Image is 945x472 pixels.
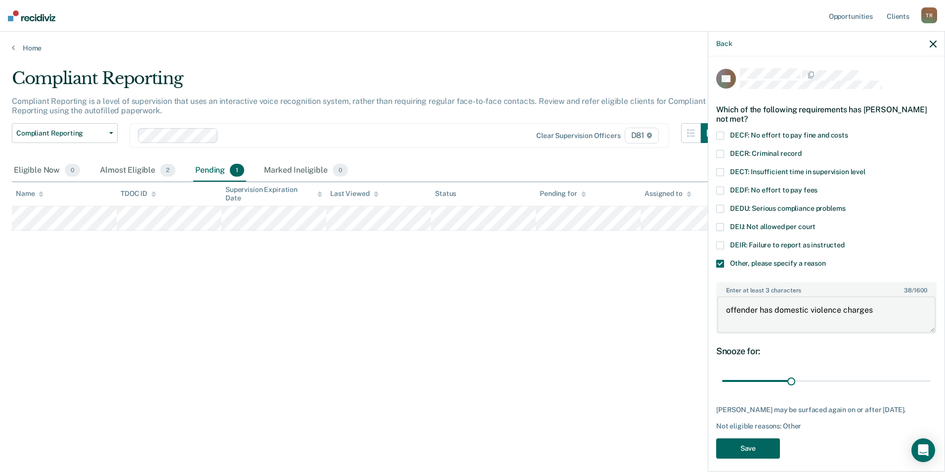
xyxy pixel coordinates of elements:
[16,189,43,198] div: Name
[716,438,780,459] button: Save
[730,223,816,231] span: DEIJ: Not allowed per court
[8,10,55,21] img: Recidiviz
[12,96,705,115] p: Compliant Reporting is a level of supervision that uses an interactive voice recognition system, ...
[16,129,105,138] span: Compliant Reporting
[904,287,927,294] span: / 1600
[193,160,246,182] div: Pending
[904,287,912,294] span: 38
[730,168,865,176] span: DECT: Insufficient time in supervision level
[730,241,845,249] span: DEIR: Failure to report as instructed
[262,160,350,182] div: Marked Ineligible
[717,296,936,333] textarea: offender has domestic violence charges
[911,438,935,462] div: Open Intercom Messenger
[716,406,937,414] div: [PERSON_NAME] may be surfaced again on or after [DATE].
[121,189,156,198] div: TDOC ID
[716,40,732,48] button: Back
[160,164,175,177] span: 2
[435,189,456,198] div: Status
[12,68,721,96] div: Compliant Reporting
[98,160,177,182] div: Almost Eligible
[717,283,936,294] label: Enter at least 3 characters
[12,44,933,52] a: Home
[644,189,691,198] div: Assigned to
[730,204,845,212] span: DEDU: Serious compliance problems
[12,160,82,182] div: Eligible Now
[333,164,348,177] span: 0
[730,149,802,157] span: DECR: Criminal record
[230,164,244,177] span: 1
[65,164,80,177] span: 0
[730,259,826,267] span: Other, please specify a reason
[625,128,659,143] span: D81
[716,346,937,357] div: Snooze for:
[730,186,817,194] span: DEDF: No effort to pay fees
[716,97,937,132] div: Which of the following requirements has [PERSON_NAME] not met?
[921,7,937,23] div: T R
[330,189,378,198] div: Last Viewed
[225,186,322,202] div: Supervision Expiration Date
[716,422,937,430] div: Not eligible reasons: Other
[730,131,848,139] span: DECF: No effort to pay fine and costs
[540,189,586,198] div: Pending for
[536,132,620,140] div: Clear supervision officers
